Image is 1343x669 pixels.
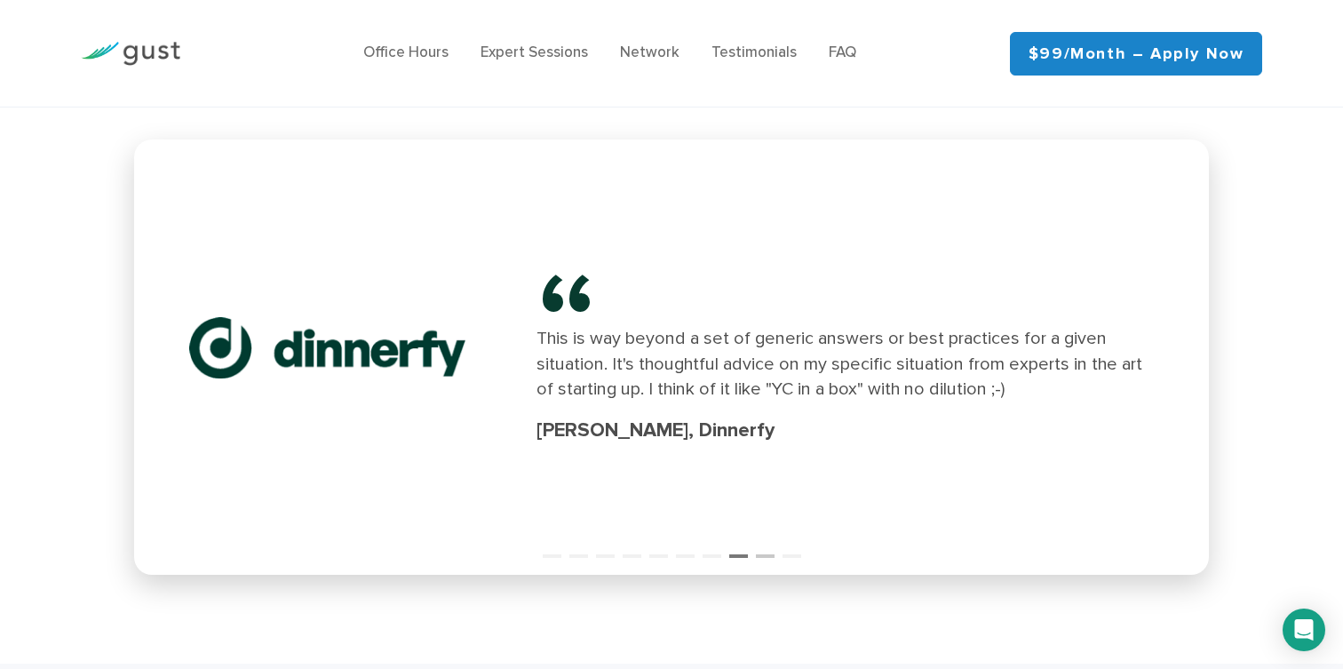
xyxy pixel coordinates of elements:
button: 4 of 10 [623,539,640,557]
a: Expert Sessions [481,44,588,61]
button: 10 of 10 [783,539,800,557]
button: 6 of 10 [676,539,694,557]
a: Office Hours [363,44,449,61]
span: “ [536,269,679,326]
button: 8 of 10 [729,539,747,557]
button: 1 of 10 [543,539,560,557]
img: Gust Logo [81,42,180,66]
div: This is way beyond a set of generic answers or best practices for a given situation. It's thought... [536,326,1154,402]
div: [PERSON_NAME], Dinnerfy [536,417,1154,445]
a: Network [620,44,679,61]
button: 5 of 10 [649,539,667,557]
div: Open Intercom Messenger [1283,609,1325,651]
button: 2 of 10 [569,539,587,557]
button: 3 of 10 [596,539,614,557]
button: 9 of 10 [756,539,774,557]
img: Dinnerfy [189,313,465,384]
a: Testimonials [711,44,797,61]
button: 7 of 10 [703,539,720,557]
a: FAQ [829,44,856,61]
a: $99/month – Apply Now [1010,32,1263,76]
